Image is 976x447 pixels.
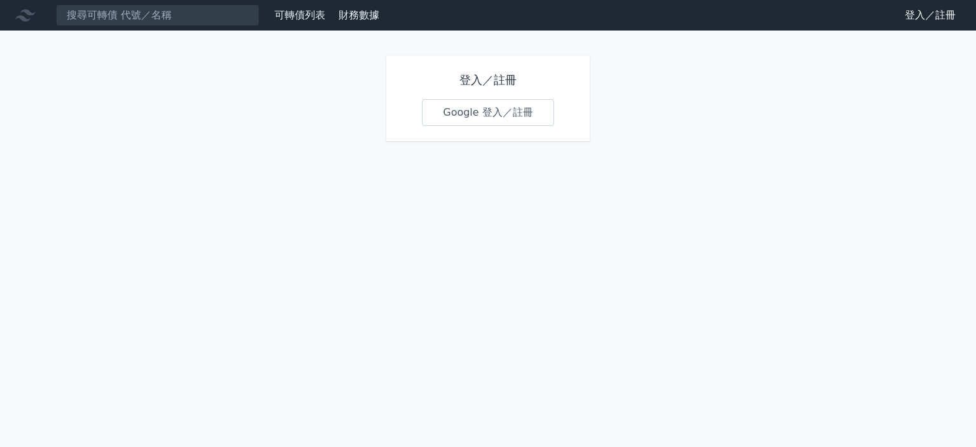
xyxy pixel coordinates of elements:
a: 登入／註冊 [895,5,966,25]
a: 財務數據 [339,9,379,21]
a: Google 登入／註冊 [422,99,554,126]
input: 搜尋可轉債 代號／名稱 [56,4,259,26]
h1: 登入／註冊 [422,71,554,89]
a: 可轉債列表 [274,9,325,21]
